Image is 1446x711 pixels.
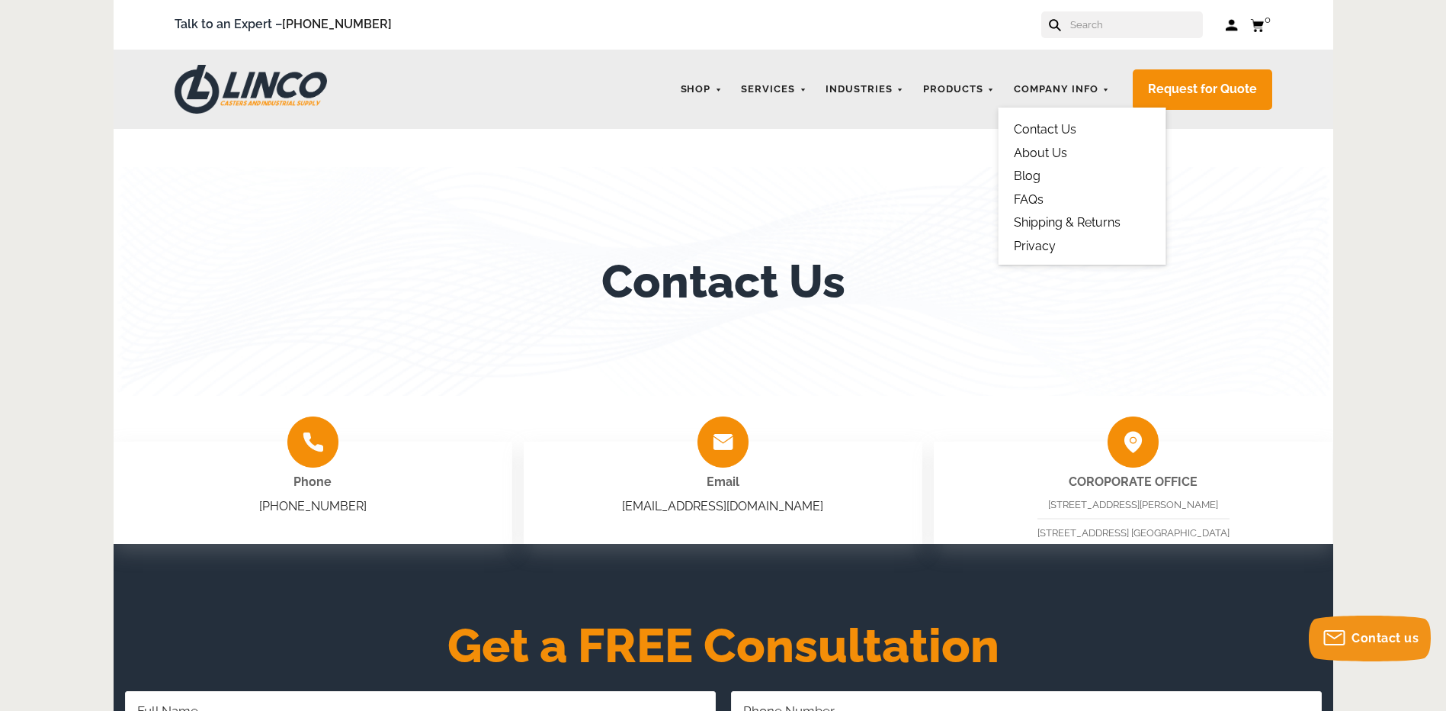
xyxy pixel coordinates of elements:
[707,475,739,489] span: Email
[915,75,1002,105] a: Products
[673,75,730,105] a: Shop
[1226,18,1239,33] a: Log in
[1006,75,1117,105] a: Company Info
[175,65,327,114] img: LINCO CASTERS & INDUSTRIAL SUPPLY
[1108,417,1159,468] img: group-2010.png
[1069,475,1198,489] strong: COROPORATE OFFICE
[287,417,338,468] img: group-2009.png
[1014,122,1076,137] a: Contact Us
[1014,239,1056,253] a: Privacy
[818,75,912,105] a: Industries
[1014,215,1121,230] a: Shipping & Returns
[1309,616,1431,661] button: Contact us
[1250,15,1272,34] a: 0
[1014,146,1067,160] a: About Us
[282,17,392,31] a: [PHONE_NUMBER]
[259,499,367,513] a: [PHONE_NUMBER]
[293,475,332,489] span: Phone
[601,255,845,308] h1: Contact Us
[114,628,1333,664] h2: Get a FREE Consultation
[1014,192,1044,207] a: FAQs
[175,14,392,35] span: Talk to an Expert –
[622,499,823,513] a: [EMAIL_ADDRESS][DOMAIN_NAME]
[1048,499,1218,510] span: [STREET_ADDRESS][PERSON_NAME]
[697,417,749,468] img: group-2008.png
[1069,11,1203,38] input: Search
[1265,14,1271,25] span: 0
[1133,69,1272,110] a: Request for Quote
[1351,631,1419,645] span: Contact us
[1014,169,1040,183] a: Blog
[1037,527,1230,539] span: [STREET_ADDRESS] [GEOGRAPHIC_DATA]
[733,75,814,105] a: Services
